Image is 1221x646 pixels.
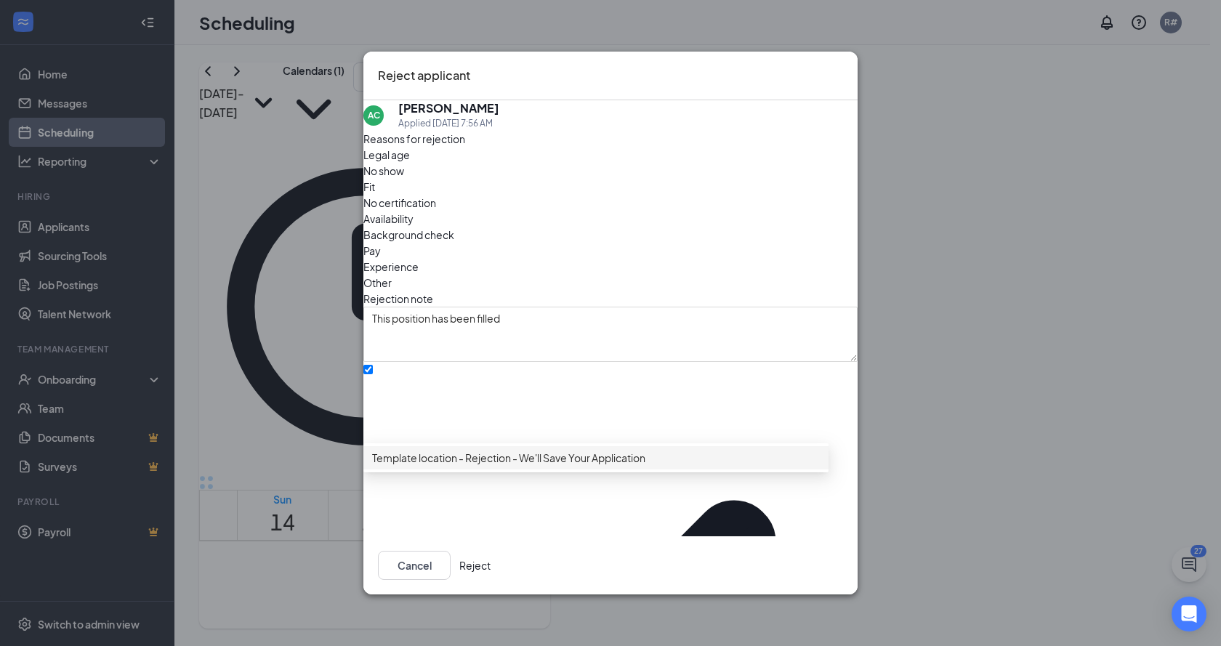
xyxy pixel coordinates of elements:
[363,243,381,259] span: Pay
[398,116,499,131] div: Applied [DATE] 7:56 AM
[363,147,410,163] span: Legal age
[363,179,375,195] span: Fit
[372,450,645,466] span: Template location - Rejection - We'll Save Your Application
[363,307,858,362] textarea: This position has been filled
[378,66,470,85] h3: Reject applicant
[363,292,433,305] span: Rejection note
[363,163,404,179] span: No show
[363,259,419,275] span: Experience
[398,100,499,116] h5: [PERSON_NAME]
[1172,597,1206,631] div: Open Intercom Messenger
[459,551,491,580] button: Reject
[363,227,454,243] span: Background check
[363,195,436,211] span: No certification
[363,275,392,291] span: Other
[368,109,380,121] div: AC
[363,132,465,145] span: Reasons for rejection
[363,211,414,227] span: Availability
[378,551,451,580] button: Cancel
